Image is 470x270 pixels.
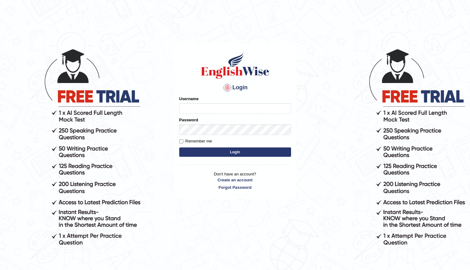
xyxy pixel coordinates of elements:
[179,177,291,183] a: Create an account
[179,117,198,123] label: Password
[200,52,271,80] img: Logo of English Wise sign in for intelligent practice with AI
[179,184,291,190] a: Forgot Password
[179,96,199,102] label: Username
[179,147,291,157] button: Login
[179,138,212,144] label: Remember me
[179,171,291,190] p: Don't have an account?
[179,83,291,93] h4: Login
[179,139,183,143] input: Remember me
